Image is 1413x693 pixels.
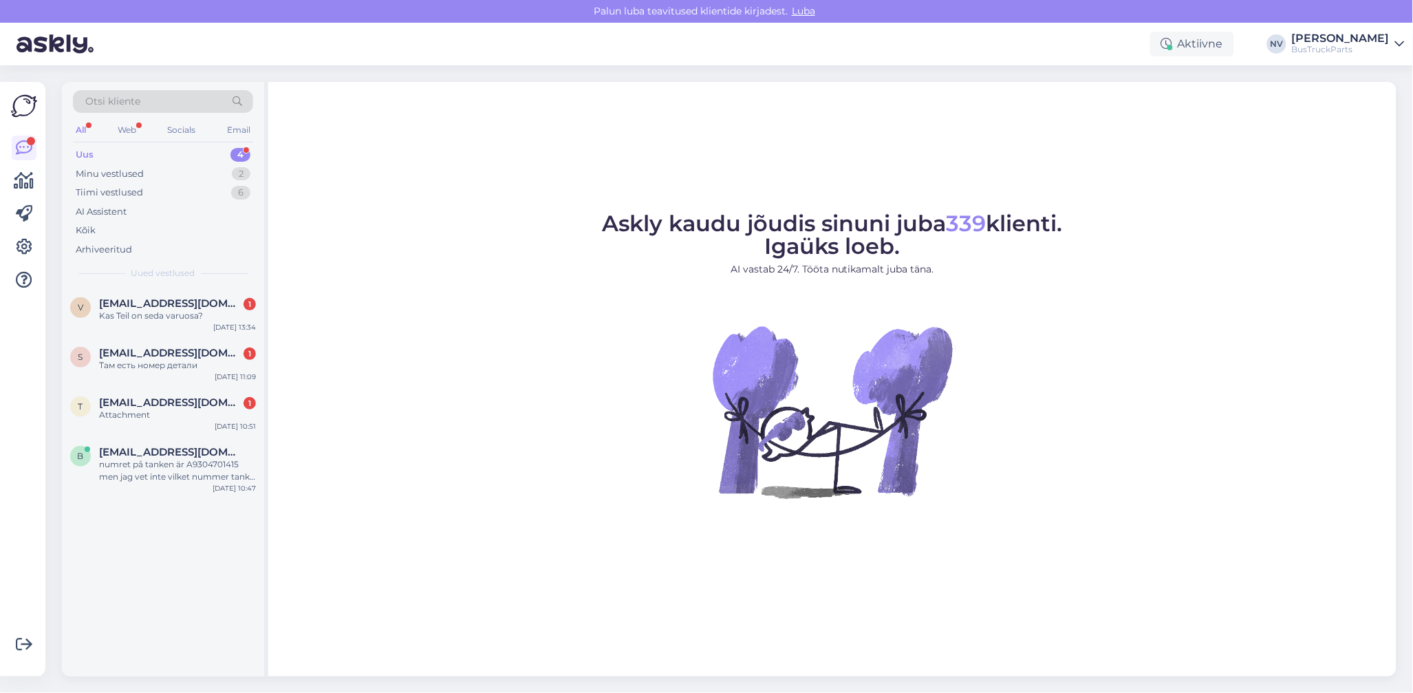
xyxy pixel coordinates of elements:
[76,148,94,162] div: Uus
[232,167,250,181] div: 2
[1267,34,1286,54] div: NV
[99,396,242,409] span: tolosand@hotmail.com
[99,310,256,322] div: Kas Teil on seda varuosa?
[85,94,140,109] span: Otsi kliente
[115,121,139,139] div: Web
[215,421,256,431] div: [DATE] 10:51
[244,397,256,409] div: 1
[224,121,253,139] div: Email
[231,186,250,200] div: 6
[215,372,256,382] div: [DATE] 11:09
[99,347,242,359] span: sergej.vilk@gmail.com
[788,5,819,17] span: Luba
[78,352,83,362] span: s
[99,359,256,372] div: Там есть номер детали
[230,148,250,162] div: 4
[1292,33,1405,55] a: [PERSON_NAME]BusTruckParts
[76,186,143,200] div: Tiimi vestlused
[1292,33,1390,44] div: [PERSON_NAME]
[76,243,132,257] div: Arhiveeritud
[1292,44,1390,55] div: BusTruckParts
[76,167,144,181] div: Minu vestlused
[76,224,96,237] div: Kõik
[73,121,89,139] div: All
[131,267,195,279] span: Uued vestlused
[78,401,83,412] span: t
[11,93,37,119] img: Askly Logo
[99,297,242,310] span: veiko.paimla@gmail.com
[244,348,256,360] div: 1
[1150,32,1234,56] div: Aktiivne
[78,302,83,312] span: v
[76,205,127,219] div: AI Assistent
[213,483,256,493] div: [DATE] 10:47
[99,458,256,483] div: numret på tanken är A9304701415 men jag vet inte vilket nummer tank bandet har eller hållaren för...
[603,262,1063,277] p: AI vastab 24/7. Tööta nutikamalt juba täna.
[947,210,986,237] span: 339
[99,409,256,421] div: Attachment
[213,322,256,332] div: [DATE] 13:34
[78,451,84,461] span: b
[709,288,956,535] img: No Chat active
[244,298,256,310] div: 1
[99,446,242,458] span: ba.akeri.ab@gmail.com
[603,210,1063,259] span: Askly kaudu jõudis sinuni juba klienti. Igaüks loeb.
[164,121,198,139] div: Socials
